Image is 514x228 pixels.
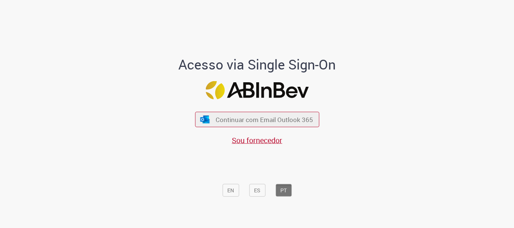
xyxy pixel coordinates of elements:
img: ícone Azure/Microsoft 360 [200,115,210,123]
button: ícone Azure/Microsoft 360 Continuar com Email Outlook 365 [195,112,319,127]
button: ES [249,184,265,197]
button: EN [222,184,239,197]
button: PT [275,184,292,197]
a: Sou fornecedor [232,135,282,145]
img: Logo ABInBev [205,81,309,100]
h1: Acesso via Single Sign-On [153,57,362,72]
span: Continuar com Email Outlook 365 [216,115,313,124]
